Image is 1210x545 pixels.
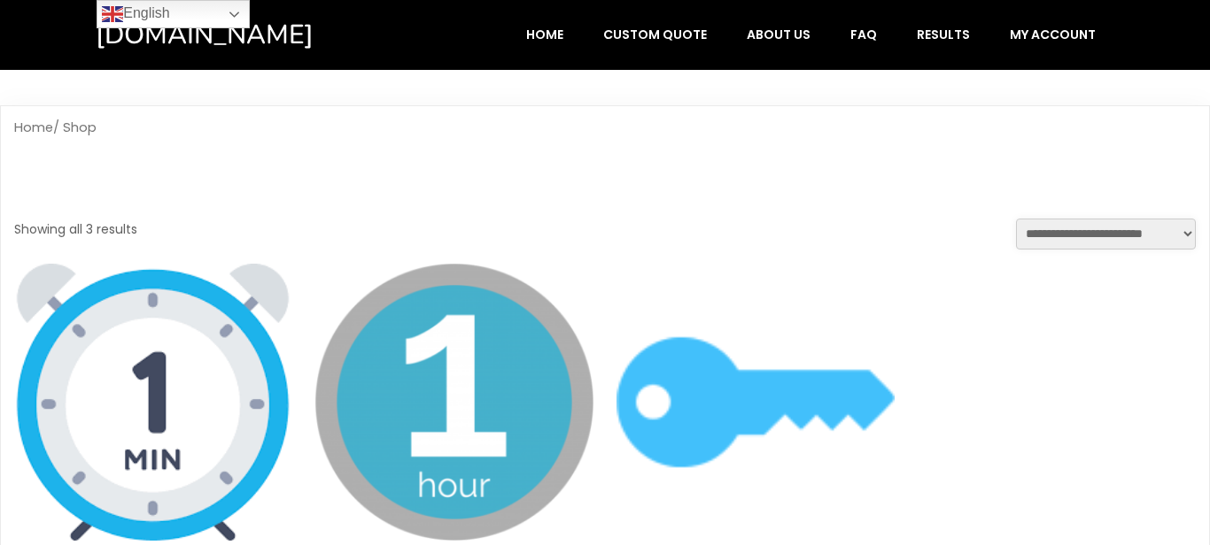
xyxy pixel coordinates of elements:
span: My account [1010,27,1096,42]
select: Shop order [1016,219,1196,249]
span: About Us [747,27,811,42]
a: About Us [728,18,829,51]
a: FAQ [832,18,896,51]
a: Results [898,18,989,51]
a: Home [14,119,53,136]
img: Public Password Recovery - Per Hour [315,264,593,541]
a: [DOMAIN_NAME] [96,18,389,52]
a: My account [991,18,1114,51]
span: FAQ [850,27,877,42]
span: Custom Quote [603,27,707,42]
p: Showing all 3 results [14,219,137,241]
nav: Breadcrumb [14,119,1196,136]
span: Home [526,27,563,42]
a: Home [508,18,582,51]
img: Private Password Recovery Pay on Success - Deposit (IDLE time only) [617,264,894,541]
a: Custom Quote [585,18,725,51]
span: Results [917,27,970,42]
img: en [102,4,123,25]
img: Public Password Recovery 1 Minute (free trial demo) [14,264,291,541]
h1: Shop [14,150,1196,219]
